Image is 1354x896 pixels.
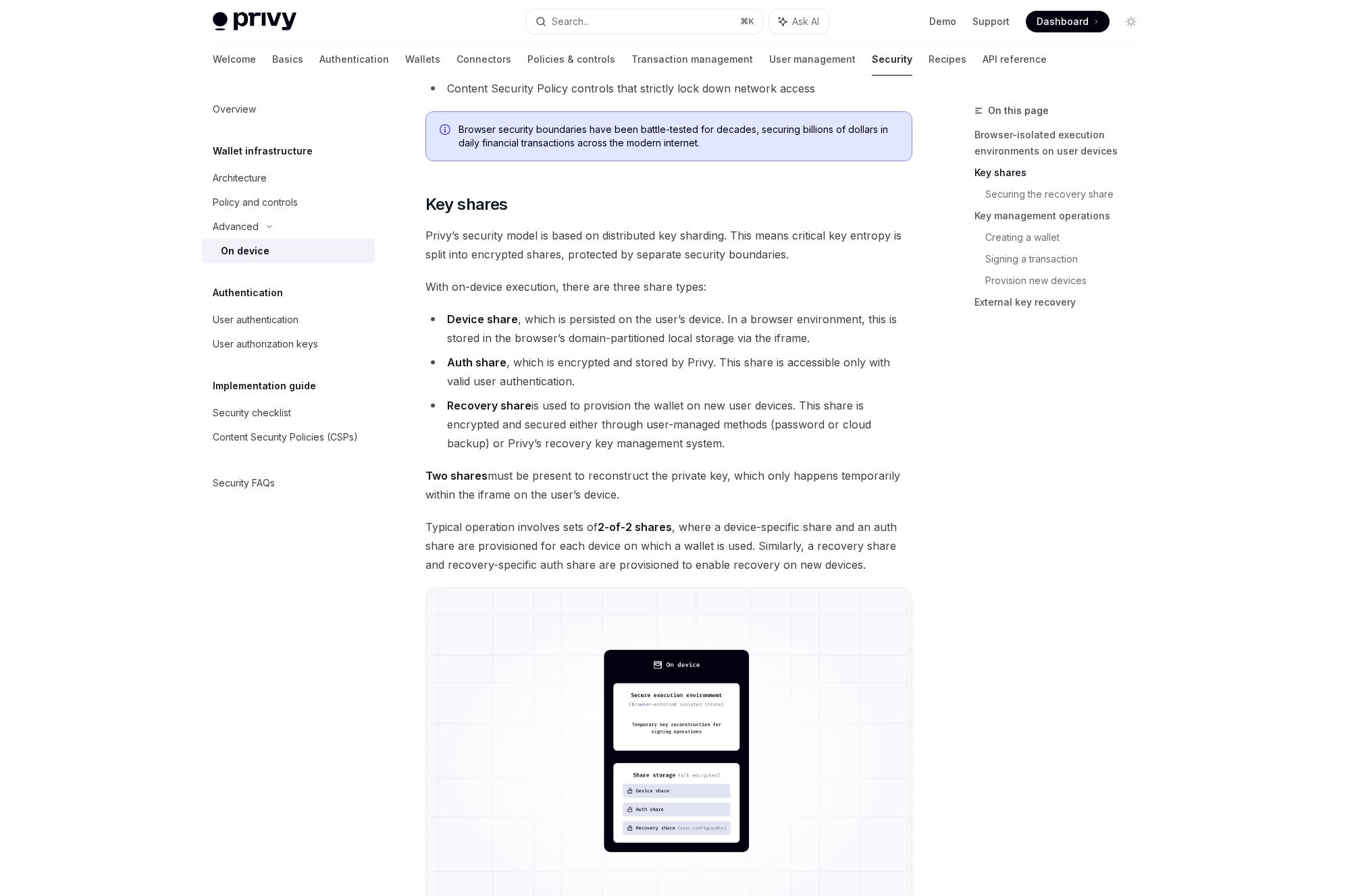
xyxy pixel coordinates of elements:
button: Search...⌘K [526,9,762,34]
svg: Info [440,124,453,138]
a: API reference [983,43,1047,76]
strong: Two shares [425,469,488,482]
span: Typical operation involves sets of , where a device-specific share and an auth share are provisio... [425,517,912,574]
a: Authentication [319,43,389,76]
button: Ask AI [769,9,829,34]
a: Provision new devices [985,270,1153,291]
span: Ask AI [792,15,819,28]
span: must be present to reconstruct the private key, which only happens temporarily within the iframe ... [425,466,912,504]
h5: Implementation guide [213,378,316,394]
div: Advanced [213,219,259,235]
a: Creating a wallet [985,227,1153,248]
a: Wallets [405,43,440,76]
div: Policy and controls [213,194,298,211]
strong: Auth share [447,356,506,369]
a: Welcome [213,43,256,76]
div: User authorization keys [213,336,318,352]
a: Browser-isolated execution environments on user devices [974,124,1153,162]
a: User authentication [202,308,375,332]
div: Overview [213,101,256,117]
a: Transaction management [631,43,753,76]
li: , which is encrypted and stored by Privy. This share is accessible only with valid user authentic... [425,353,912,391]
li: Content Security Policy controls that strictly lock down network access [425,79,912,98]
a: Demo [929,15,956,28]
span: Privy’s security model is based on distributed key sharding. This means critical key entropy is s... [425,226,912,264]
a: Security checklist [202,401,375,425]
div: Search... [552,13,590,30]
a: Architecture [202,166,375,190]
a: Support [972,15,1010,28]
strong: 2-of-2 shares [598,520,672,534]
div: On device [221,243,269,259]
span: Browser security boundaries have been battle-tested for decades, securing billions of dollars in ... [459,123,898,150]
li: is used to provision the wallet on new user devices. This share is encrypted and secured either t... [425,396,912,453]
div: Content Security Policies (CSPs) [213,429,358,445]
h5: Wallet infrastructure [213,143,313,159]
strong: Device share [447,312,518,326]
a: Security [872,43,912,76]
a: Securing the recovery share [985,184,1153,205]
a: Signing a transaction [985,248,1153,270]
strong: Recovery share [447,399,531,412]
div: Security FAQs [213,475,275,491]
a: Policy and controls [202,190,375,215]
a: Basics [272,43,303,76]
a: Recipes [929,43,966,76]
a: External key recovery [974,291,1153,313]
span: Key shares [425,194,508,215]
a: Overview [202,97,375,121]
div: Architecture [213,170,267,186]
a: On device [202,239,375,263]
a: Security FAQs [202,471,375,495]
span: On this page [988,103,1049,119]
a: Key shares [974,162,1153,184]
a: Policies & controls [527,43,615,76]
span: ⌘ K [740,16,754,27]
a: Key management operations [974,205,1153,227]
a: Connectors [457,43,511,76]
img: light logo [213,12,296,31]
div: User authentication [213,312,298,328]
span: Dashboard [1037,15,1089,28]
a: User management [769,43,856,76]
h5: Authentication [213,285,283,301]
div: Security checklist [213,405,291,421]
a: User authorization keys [202,332,375,356]
span: With on-device execution, there are three share types: [425,277,912,296]
button: Toggle dark mode [1120,11,1142,32]
a: Dashboard [1026,11,1110,32]
li: , which is persisted on the user’s device. In a browser environment, this is stored in the browse... [425,310,912,347]
a: Content Security Policies (CSPs) [202,425,375,449]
